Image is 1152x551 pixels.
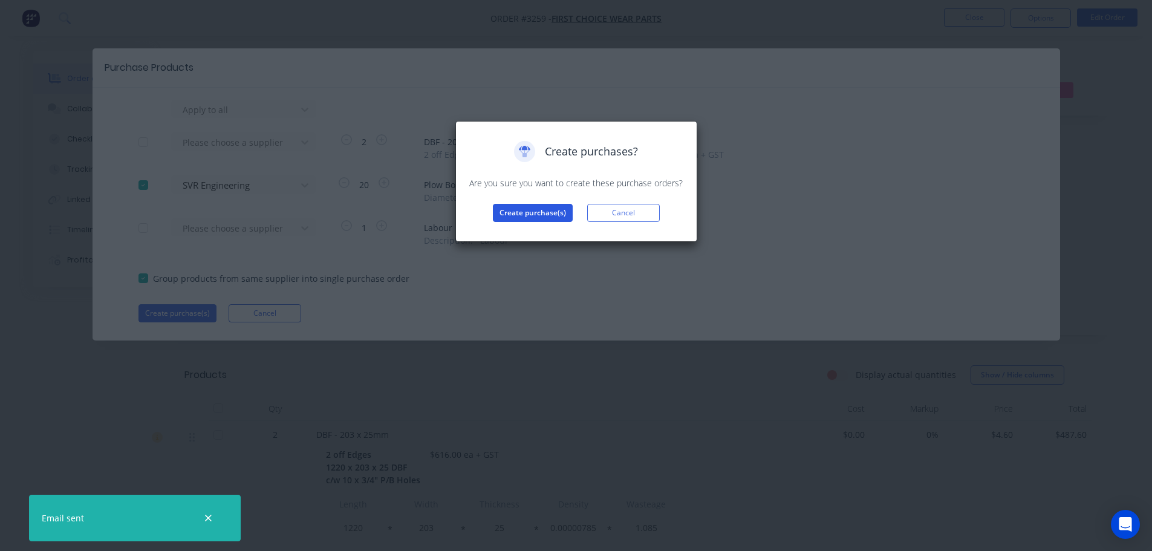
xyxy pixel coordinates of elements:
[587,204,660,222] button: Cancel
[493,204,573,222] button: Create purchase(s)
[545,143,638,160] span: Create purchases?
[42,512,84,524] div: Email sent
[468,177,685,189] p: Are you sure you want to create these purchase orders?
[1111,510,1140,539] div: Open Intercom Messenger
